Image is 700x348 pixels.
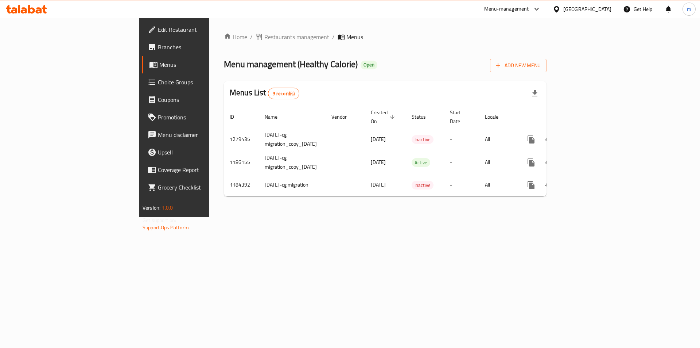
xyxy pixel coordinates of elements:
a: Restaurants management [256,32,329,41]
button: Change Status [540,131,557,148]
td: [DATE]-cg migration [259,174,326,196]
div: [GEOGRAPHIC_DATA] [563,5,611,13]
div: Menu-management [484,5,529,14]
h2: Menus List [230,87,299,99]
span: m [687,5,691,13]
span: Menus [159,60,250,69]
span: [DATE] [371,157,386,167]
span: Branches [158,43,250,51]
span: Choice Groups [158,78,250,87]
td: [DATE]-cg migration_copy_[DATE] [259,128,326,151]
span: Upsell [158,148,250,157]
td: All [479,174,517,196]
span: Grocery Checklist [158,183,250,192]
nav: breadcrumb [224,32,547,41]
span: Version: [143,203,160,213]
span: Edit Restaurant [158,25,250,34]
span: Add New Menu [496,61,541,70]
span: Created On [371,108,397,126]
span: Status [412,112,435,121]
span: [DATE] [371,134,386,144]
span: Inactive [412,135,433,144]
span: Menu management ( Healthy Calorie ) [224,56,358,72]
button: Change Status [540,176,557,194]
td: - [444,174,479,196]
span: Coverage Report [158,165,250,174]
a: Upsell [142,144,256,161]
td: - [444,128,479,151]
span: Vendor [331,112,356,121]
span: Inactive [412,181,433,190]
a: Coupons [142,91,256,108]
span: Restaurants management [264,32,329,41]
a: Branches [142,38,256,56]
span: Name [265,112,287,121]
a: Grocery Checklist [142,179,256,196]
td: All [479,151,517,174]
table: enhanced table [224,106,598,196]
span: Start Date [450,108,470,126]
td: - [444,151,479,174]
a: Edit Restaurant [142,21,256,38]
div: Total records count [268,88,300,99]
div: Open [361,61,377,69]
div: Export file [526,85,544,102]
span: ID [230,112,244,121]
a: Support.OpsPlatform [143,223,189,232]
span: Open [361,62,377,68]
a: Promotions [142,108,256,126]
span: Promotions [158,113,250,122]
span: [DATE] [371,180,386,190]
span: 1.0.0 [162,203,173,213]
button: Add New Menu [490,59,547,72]
button: Change Status [540,154,557,171]
span: Get support on: [143,215,176,225]
span: 3 record(s) [268,90,299,97]
a: Menu disclaimer [142,126,256,144]
span: Coupons [158,95,250,104]
td: [DATE]-cg migration_copy_[DATE] [259,151,326,174]
a: Choice Groups [142,73,256,91]
a: Menus [142,56,256,73]
li: / [332,32,335,41]
span: Menu disclaimer [158,130,250,139]
button: more [522,176,540,194]
span: Active [412,158,430,167]
button: more [522,131,540,148]
th: Actions [517,106,598,128]
td: All [479,128,517,151]
a: Coverage Report [142,161,256,179]
span: Menus [346,32,363,41]
span: Locale [485,112,508,121]
button: more [522,154,540,171]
